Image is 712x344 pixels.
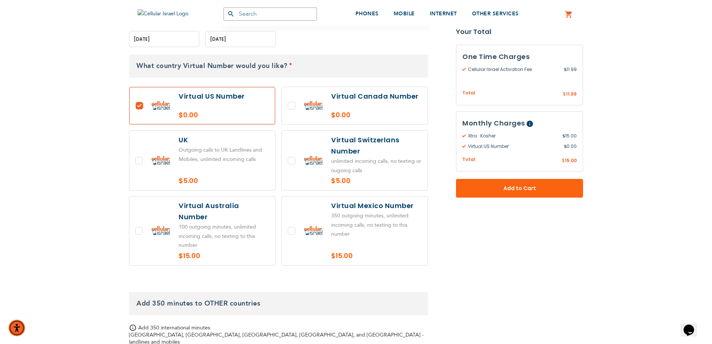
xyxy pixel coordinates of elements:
span: Cellular Israel Activation Fee [462,66,564,73]
input: MM/DD/YYYY [205,31,275,47]
span: Virtual US Number [462,143,564,150]
span: 11.99 [564,66,577,73]
input: MM/DD/YYYY [129,31,199,47]
span: Help [527,121,533,127]
span: $ [562,158,565,164]
img: Cellular Israel Logo [138,9,209,18]
span: MOBILE [394,10,415,17]
span: Total [462,156,475,163]
span: $ [564,143,567,150]
span: Total [462,90,475,97]
span: 11.99 [566,91,577,97]
span: $ [563,91,566,98]
div: Accessibility Menu [9,320,25,336]
input: Search [224,7,317,21]
span: 0.00 [564,143,577,150]
span: 15.00 [565,157,577,164]
span: INTERNET [430,10,457,17]
span: $ [562,133,565,139]
h3: One Time Charges [462,51,577,62]
span: Add to Cart [481,185,558,192]
button: Add to Cart [456,179,583,198]
span: What country Virtual Number would you like? [136,61,287,71]
span: 15.00 [562,133,577,139]
span: Monthly Charges [462,118,525,128]
span: Add 350 minutes to OTHER countries [136,299,260,308]
span: Xtra : Kosher [462,133,562,139]
span: PHONES [355,10,379,17]
iframe: chat widget [681,314,705,337]
span: $ [564,66,567,73]
span: OTHER SERVICES [472,10,519,17]
strong: Your Total [456,26,583,37]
